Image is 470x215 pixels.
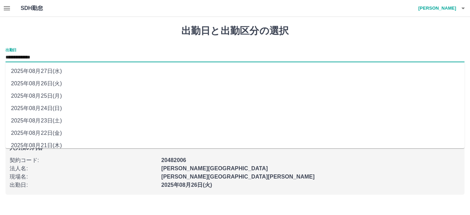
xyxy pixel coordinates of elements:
li: 2025年08月21日(木) [6,139,464,152]
p: 出勤日 : [10,181,157,189]
li: 2025年08月22日(金) [6,127,464,139]
li: 2025年08月26日(火) [6,77,464,90]
b: [PERSON_NAME][GEOGRAPHIC_DATA] [161,165,268,171]
li: 2025年08月24日(日) [6,102,464,115]
label: 出勤日 [6,47,17,52]
b: 20482006 [161,157,186,163]
h1: 出勤日と出勤区分の選択 [6,25,464,37]
li: 2025年08月25日(月) [6,90,464,102]
p: 契約コード : [10,156,157,164]
b: [PERSON_NAME][GEOGRAPHIC_DATA][PERSON_NAME] [161,174,315,180]
li: 2025年08月23日(土) [6,115,464,127]
p: 現場名 : [10,173,157,181]
b: 2025年08月26日(火) [161,182,212,188]
p: 法人名 : [10,164,157,173]
li: 2025年08月27日(水) [6,65,464,77]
